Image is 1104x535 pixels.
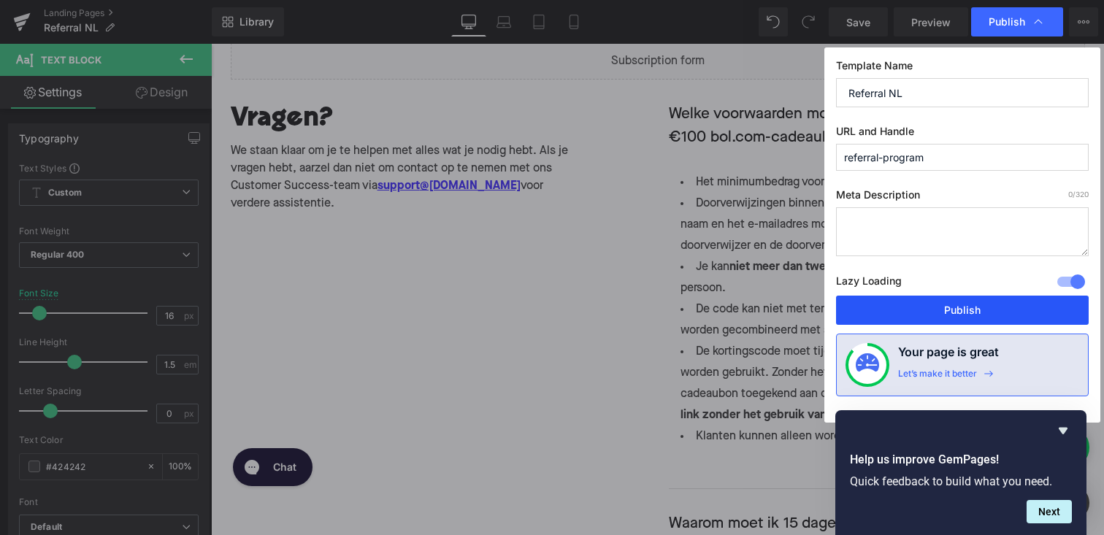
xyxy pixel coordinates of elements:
[836,59,1089,78] label: Template Name
[898,368,977,387] div: Let’s make it better
[458,255,874,298] li: De code kan niet met terugwerkende kracht worden toegepast en kan niet worden gecombineerd met an...
[1027,500,1072,523] button: Next question
[1068,190,1073,199] span: 0
[850,422,1072,523] div: Help us improve GemPages!
[836,188,1089,207] label: Meta Description
[518,218,797,229] strong: niet meer dan twee [DOMAIN_NAME] cadeaubonnen
[209,136,310,148] span: @[DOMAIN_NAME]
[836,272,902,296] label: Lazy Loading
[20,59,359,93] h2: Vragen?
[458,469,839,515] div: Waarom moet ik 15 dagen wachten om mijn bol.com-cadeaubon te ontvangen?
[989,15,1025,28] span: Publish
[1054,422,1072,439] button: Hide survey
[850,474,1072,488] p: Quick feedback to build what you need.
[20,136,332,166] span: voor verdere assistentie.
[898,343,999,368] h4: Your page is great
[458,59,839,105] p: Welke voorwaarden moeten worden vervuld om de €100 bol.com-cadeaubon te ontvangen?
[836,296,1089,325] button: Publish
[15,399,109,447] iframe: Gorgias live chat messenger
[166,134,310,151] a: support@[DOMAIN_NAME]
[458,213,874,255] li: Je kan ontvangen per persoon.
[850,451,1072,469] h2: Help us improve GemPages!
[458,150,874,213] li: Doorverwijzingen binnen hetzelfde huishouden zijn toegestaan, maar de naam en het e-mailadres moe...
[836,125,1089,144] label: URL and Handle
[20,93,359,192] div: We staan klaar om je te helpen met alles wat je nodig hebt. Als je vragen hebt, aarzel dan niet o...
[458,298,874,382] li: De kortingscode moet tijdens de aankoop van de doorverwezen persoon worden gebruikt. Zonder het g...
[1068,190,1089,199] span: /320
[856,353,879,377] img: onboarding-status.svg
[458,382,874,404] li: Klanten kunnen alleen worden doorverwezen binnen dezelfde markt/land.
[458,128,874,150] li: Het minimumbedrag voor aankopen door doorverwezen vrienden is €700.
